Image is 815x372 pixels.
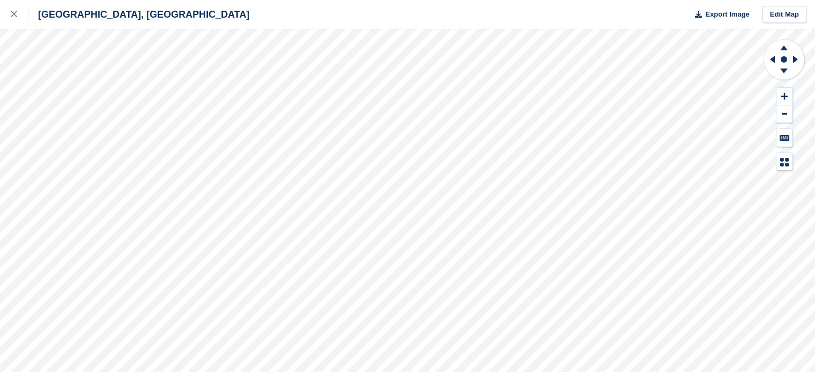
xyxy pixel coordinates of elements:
button: Zoom In [776,88,792,105]
span: Export Image [705,9,749,20]
button: Keyboard Shortcuts [776,129,792,147]
button: Map Legend [776,153,792,171]
a: Edit Map [762,6,806,24]
button: Export Image [689,6,750,24]
button: Zoom Out [776,105,792,123]
div: [GEOGRAPHIC_DATA], [GEOGRAPHIC_DATA] [28,8,250,21]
